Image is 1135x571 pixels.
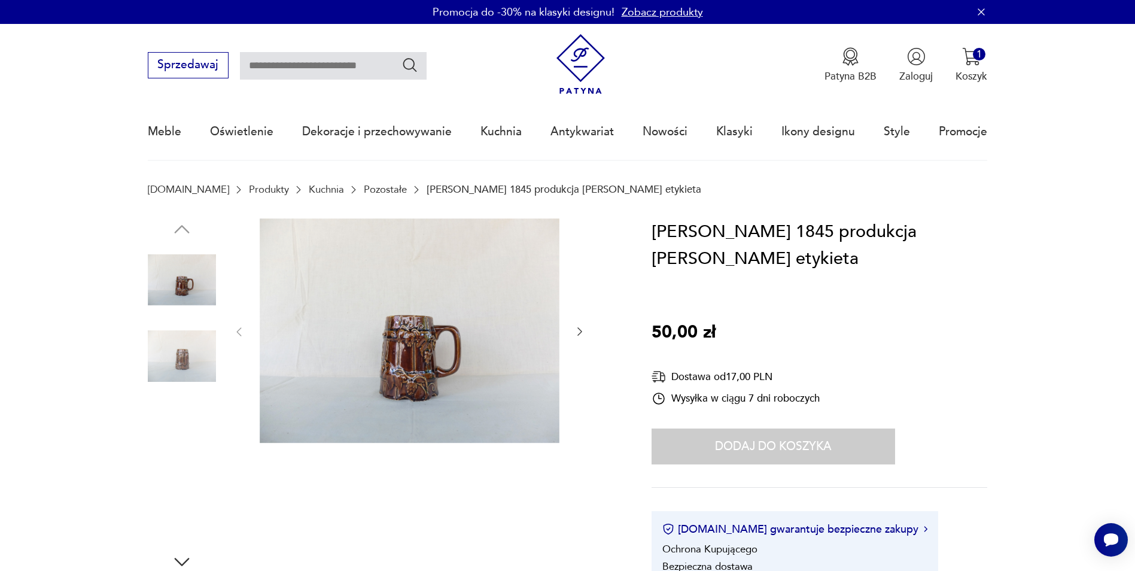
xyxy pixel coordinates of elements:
[973,48,985,60] div: 1
[841,47,860,66] img: Ikona medalu
[622,5,703,20] a: Zobacz produkty
[210,104,273,159] a: Oświetlenie
[716,104,753,159] a: Klasyki
[662,522,927,537] button: [DOMAIN_NAME] gwarantuje bezpieczne zakupy
[884,104,910,159] a: Style
[550,104,614,159] a: Antykwariat
[824,47,877,83] button: Patyna B2B
[148,61,229,71] a: Sprzedawaj
[924,526,927,532] img: Ikona strzałki w prawo
[148,52,229,78] button: Sprzedawaj
[652,369,820,384] div: Dostawa od 17,00 PLN
[907,47,926,66] img: Ikonka użytkownika
[249,184,289,195] a: Produkty
[652,391,820,406] div: Wysyłka w ciągu 7 dni roboczych
[148,475,216,543] img: Zdjęcie produktu Kufel Okocim 1845 produkcja Bolesławiec oryginalna etykieta
[148,322,216,390] img: Zdjęcie produktu Kufel Okocim 1845 produkcja Bolesławiec oryginalna etykieta
[401,56,419,74] button: Szukaj
[939,104,987,159] a: Promocje
[652,218,988,273] h1: [PERSON_NAME] 1845 produkcja [PERSON_NAME] etykieta
[302,104,452,159] a: Dekoracje i przechowywanie
[148,184,229,195] a: [DOMAIN_NAME]
[899,47,933,83] button: Zaloguj
[148,399,216,467] img: Zdjęcie produktu Kufel Okocim 1845 produkcja Bolesławiec oryginalna etykieta
[480,104,522,159] a: Kuchnia
[427,184,701,195] p: [PERSON_NAME] 1845 produkcja [PERSON_NAME] etykieta
[309,184,344,195] a: Kuchnia
[433,5,614,20] p: Promocja do -30% na klasyki designu!
[148,246,216,314] img: Zdjęcie produktu Kufel Okocim 1845 produkcja Bolesławiec oryginalna etykieta
[652,369,666,384] img: Ikona dostawy
[824,69,877,83] p: Patyna B2B
[662,523,674,535] img: Ikona certyfikatu
[260,218,559,444] img: Zdjęcie produktu Kufel Okocim 1845 produkcja Bolesławiec oryginalna etykieta
[643,104,687,159] a: Nowości
[824,47,877,83] a: Ikona medaluPatyna B2B
[662,542,757,556] li: Ochrona Kupującego
[148,104,181,159] a: Meble
[652,319,716,347] p: 50,00 zł
[956,47,987,83] button: 1Koszyk
[956,69,987,83] p: Koszyk
[550,34,611,95] img: Patyna - sklep z meblami i dekoracjami vintage
[364,184,407,195] a: Pozostałe
[962,47,981,66] img: Ikona koszyka
[781,104,855,159] a: Ikony designu
[1094,523,1128,557] iframe: Smartsupp widget button
[899,69,933,83] p: Zaloguj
